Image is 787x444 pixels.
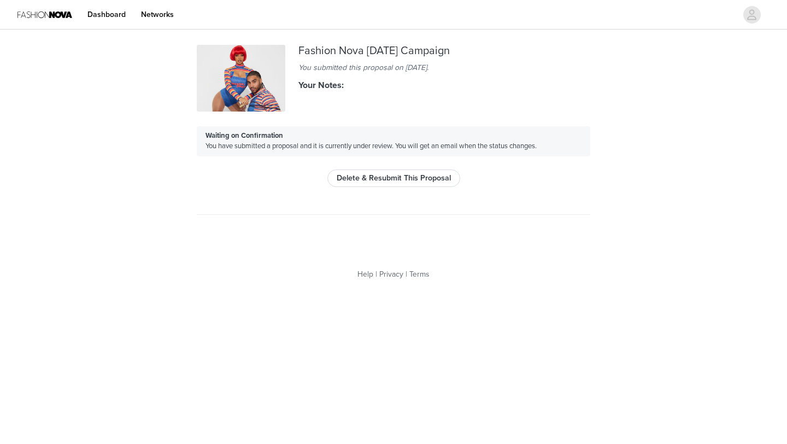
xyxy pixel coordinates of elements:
[298,80,344,91] strong: Your Notes:
[375,270,377,279] span: |
[357,270,373,279] a: Help
[197,45,285,112] img: 094a5d5a-3cfb-4516-b70d-04d433dc52b2.png
[379,270,403,279] a: Privacy
[298,62,489,73] div: You submitted this proposal on [DATE].
[205,131,283,140] strong: Waiting on Confirmation
[406,270,407,279] span: |
[17,2,72,27] img: Fashion Nova Logo
[298,45,489,57] div: Fashion Nova [DATE] Campaign
[81,2,132,27] a: Dashboard
[409,270,430,279] a: Terms
[327,170,460,187] button: Delete & Resubmit This Proposal
[134,2,180,27] a: Networks
[747,6,757,24] div: avatar
[197,126,590,156] div: You have submitted a proposal and it is currently under review. You will get an email when the st...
